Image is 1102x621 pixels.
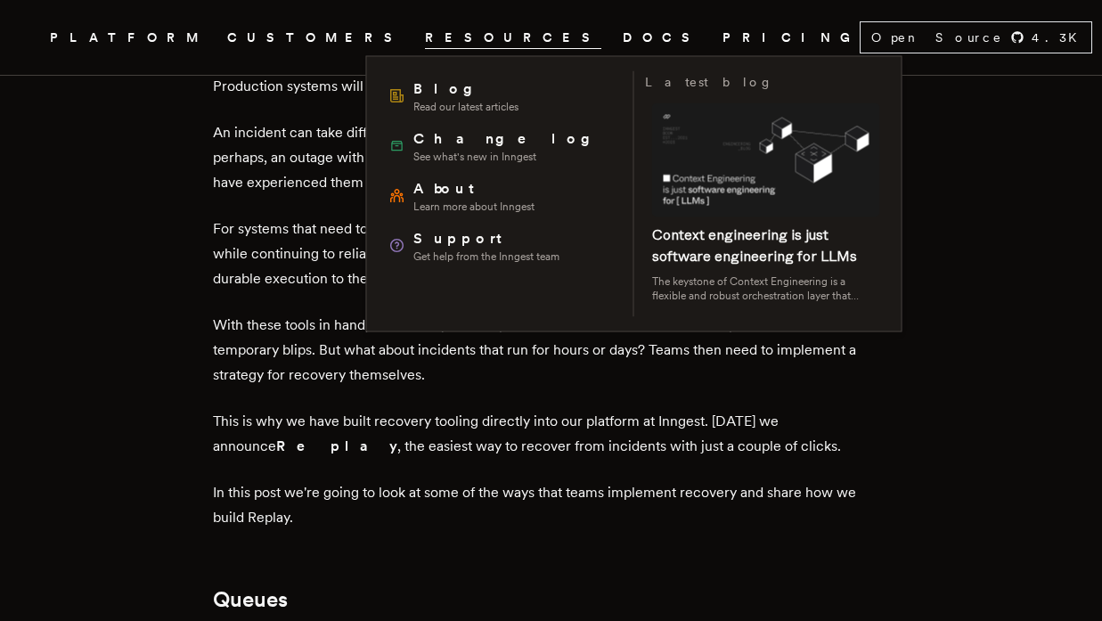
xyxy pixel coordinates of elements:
[213,409,890,459] p: This is why we have built recovery tooling directly into our platform at Inngest. [DATE] we annou...
[722,27,860,49] a: PRICING
[413,100,518,114] span: Read our latest articles
[213,217,890,291] p: For systems that need to be reliable, automatic retries are necessary. Often, to handle intermitt...
[213,120,890,195] p: An incident can take different forms. It can be a simple bug introduced somewhere in your codebas...
[413,128,603,150] span: Changelog
[425,27,601,49] button: RESOURCES
[413,200,535,214] span: Learn more about Inngest
[413,178,535,200] span: About
[623,27,701,49] a: DOCS
[413,78,518,100] span: Blog
[381,171,623,221] a: AboutLearn more about Inngest
[381,121,623,171] a: ChangelogSee what's new in Inngest
[871,29,1003,46] span: Open Source
[213,313,890,388] p: With these tools in hand, teams likely then implement automatic retries which help recover from t...
[413,150,603,164] span: See what's new in Inngest
[645,71,773,93] h3: Latest blog
[276,437,397,454] strong: Replay
[213,480,890,530] p: In this post we're going to look at some of the ways that teams implement recovery and share how ...
[381,221,623,271] a: SupportGet help from the Inngest team
[50,27,206,49] button: PLATFORM
[227,27,404,49] a: CUSTOMERS
[1032,29,1088,46] span: 4.3 K
[413,228,559,249] span: Support
[652,226,857,265] a: Context engineering is just software engineering for LLMs
[213,587,890,612] h2: Queues
[213,74,890,99] p: Production systems will fail. Incidents are inevitable.
[413,249,559,264] span: Get help from the Inngest team
[381,71,623,121] a: BlogRead our latest articles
